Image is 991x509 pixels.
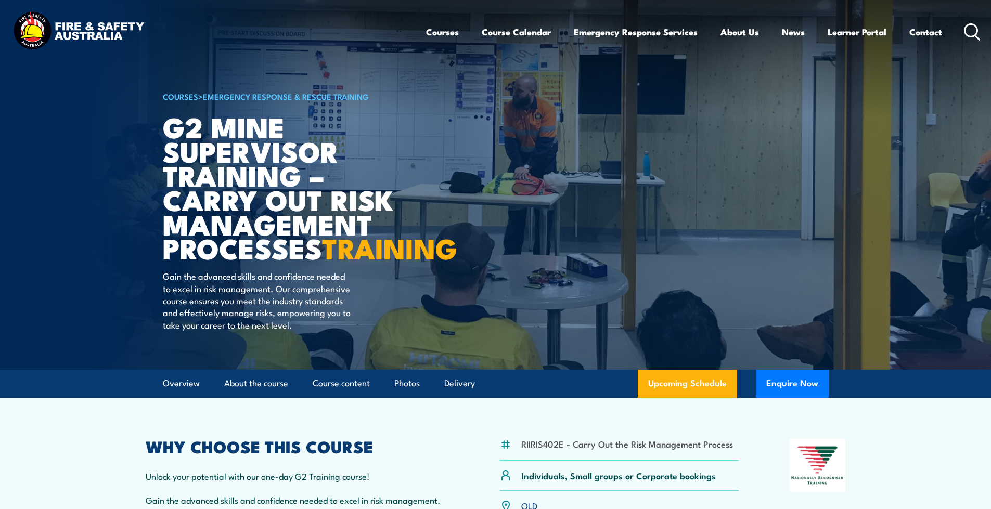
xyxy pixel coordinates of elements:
a: News [782,18,805,46]
a: Emergency Response & Rescue Training [203,90,369,102]
button: Enquire Now [756,370,829,398]
a: About Us [720,18,759,46]
a: COURSES [163,90,198,102]
p: Unlock your potential with our one-day G2 Training course! [146,470,449,482]
a: Delivery [444,370,475,397]
a: Course content [313,370,370,397]
a: Emergency Response Services [574,18,698,46]
img: Nationally Recognised Training logo. [790,439,846,492]
a: Photos [394,370,420,397]
h2: WHY CHOOSE THIS COURSE [146,439,449,453]
a: Upcoming Schedule [638,370,737,398]
a: Overview [163,370,200,397]
a: Course Calendar [482,18,551,46]
p: Individuals, Small groups or Corporate bookings [521,469,716,481]
p: Gain the advanced skills and confidence needed to excel in risk management. Our comprehensive cou... [163,270,353,331]
a: Courses [426,18,459,46]
h6: > [163,90,420,102]
a: Learner Portal [828,18,886,46]
h1: G2 Mine Supervisor Training – Carry Out Risk Management Processes [163,114,420,260]
a: About the course [224,370,288,397]
a: Contact [909,18,942,46]
strong: TRAINING [322,226,457,269]
li: RIIRIS402E - Carry Out the Risk Management Process [521,438,733,450]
